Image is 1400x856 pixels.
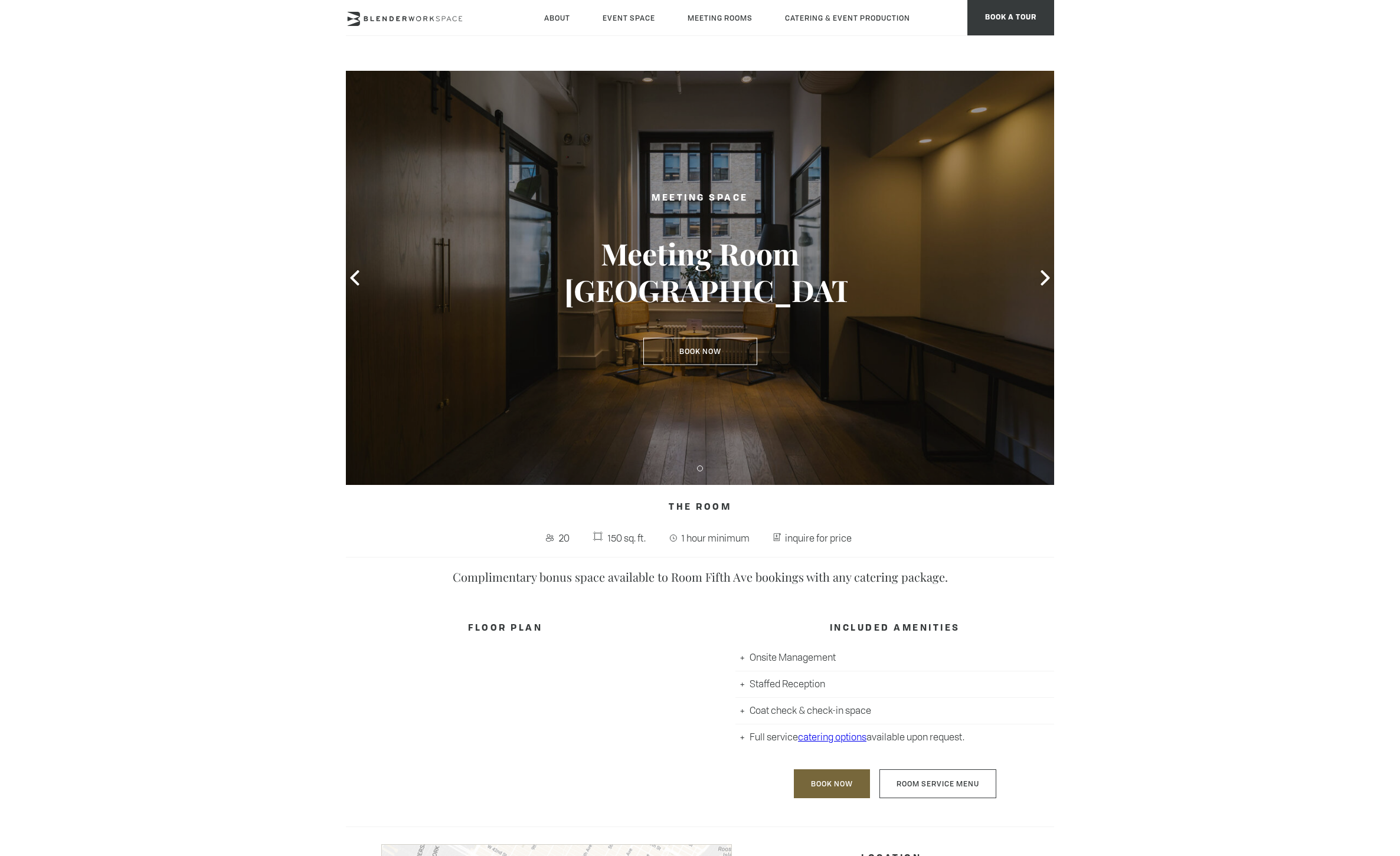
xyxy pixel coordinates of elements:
h4: The Room [346,497,1054,519]
a: Book Now [643,338,757,365]
h4: INCLUDED AMENITIES [735,618,1054,640]
a: Room Service Menu [879,769,996,798]
h2: Meeting Space [564,191,836,206]
a: catering options [798,730,866,743]
li: Coat check & check-in space [735,698,1054,724]
p: Complimentary bonus space available to Room Fifth Ave bookings with any catering package. [405,567,995,587]
span: inquire for price [783,529,855,547]
h4: FLOOR PLAN [346,618,665,640]
span: 20 [556,529,573,547]
li: Staffed Reception [735,671,1054,698]
span: 150 sq. ft. [605,529,649,547]
span: 1 hour minimum [679,529,753,547]
h3: Meeting Room [GEOGRAPHIC_DATA] [564,235,836,309]
li: Onsite Management [735,645,1054,671]
a: Book Now [794,769,870,798]
li: Full service available upon request. [735,724,1054,750]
